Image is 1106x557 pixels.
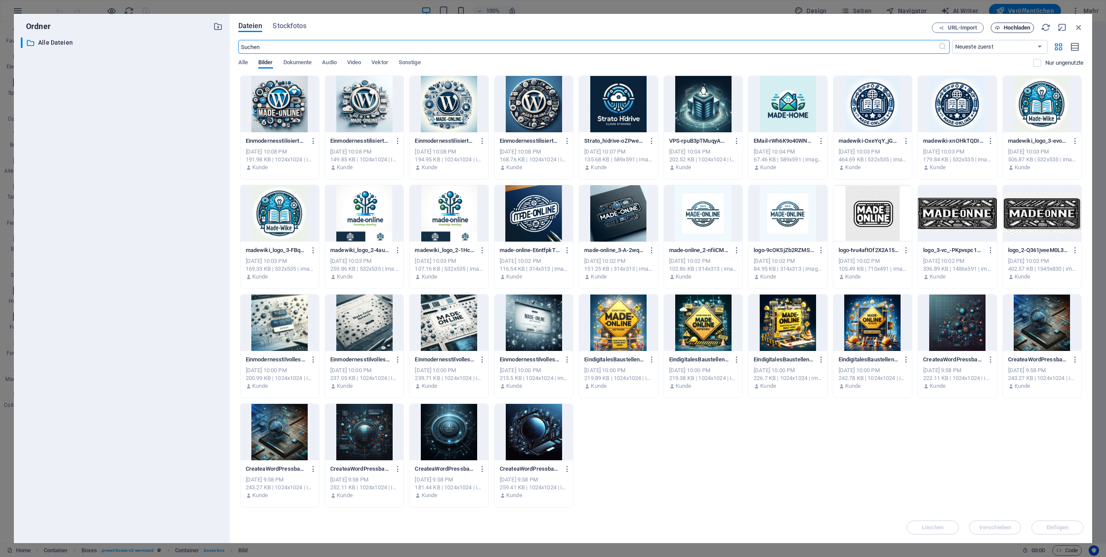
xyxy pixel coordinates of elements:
p: Kunde [422,382,438,390]
span: Dateien [238,21,263,31]
p: CreateaWordPressbackgroundimageforaprivateblogtitledMaDe-OnlineNetzwerk.Thedesignsho6-CYZHTJYQart... [330,465,390,473]
div: 219.38 KB | 1024x1024 | image/jpeg [669,374,737,382]
div: 149.85 KB | 1024x1024 | image/jpeg [330,156,398,164]
p: EinmodernesstilisiertesBildfuereineWordPress-SeitemitdemTitelmade-online.DasThemaist2-wiB2oFwVRgC... [415,137,475,145]
p: Kunde [337,273,353,281]
div: [DATE] 10:08 PM [415,148,483,156]
div: 135.68 KB | 589x591 | image/jpeg [584,156,652,164]
div: [DATE] 10:02 PM [754,257,822,265]
div: 194.95 KB | 1024x1024 | image/jpeg [415,156,483,164]
p: Kunde [337,164,353,171]
p: EinmodernesstilvollesWebsite-HeaderbildfuereineWebseitenamensMaDe-OnlineNetzwerk.DieSei1-Jd_qoYhy... [500,356,560,364]
div: 259.86 KB | 532x535 | image/png [330,265,398,273]
div: 464.69 KB | 532x535 | image/png [839,156,907,164]
div: 168.76 KB | 1024x1024 | image/jpeg [500,156,568,164]
p: Kunde [1015,382,1031,390]
i: Schließen [1074,23,1083,32]
p: madewiki-xnOHkTQDI_UgrhTJh6P40A.jpg [923,137,983,145]
p: Alle Dateien [38,38,207,48]
div: [DATE] 9:58 PM [330,476,398,484]
p: EinmodernesstilisiertesBildfuereineWordPress-SeitemitdemTitelmade-online.DasThemaist-Y4Yhr2e4mTvh... [246,137,306,145]
p: madewiki-OxeYqY_jG92xWq6kBBhCSg.png [839,137,899,145]
span: Video [347,57,361,69]
div: 506.87 KB | 532x535 | image/png [1008,156,1076,164]
p: made-online_3-A-2wq0suFivi5ydZQWLZbA.jpg [584,246,644,254]
p: EindigitalesBaustellenschildfuereineWebseitenamensMaDe-OnlineNetzwerk.DasSchildsollmode3-NOJnnwZC... [669,356,729,364]
p: EindigitalesBaustellenschildfuereineWebseitenamensMaDe-OnlineNetzwerk.DasSchildsollmode2-k3zs54m7... [754,356,814,364]
div: [DATE] 10:02 PM [923,257,991,265]
p: Kunde [506,164,522,171]
div: [DATE] 10:00 PM [330,367,398,374]
p: madewiki_logo_3-FBqCv11_EYDy6ie6_fa2nA.jpg [246,246,306,254]
p: EMail-rWh6K9o40WNuHoTGimnBHA.jpg [754,137,814,145]
button: URL-Import [932,23,984,33]
div: [DATE] 10:03 PM [246,257,314,265]
div: 237.05 KB | 1024x1024 | image/jpeg [330,374,398,382]
div: [DATE] 10:08 PM [246,148,314,156]
div: [DATE] 10:02 PM [839,257,907,265]
div: [DATE] 10:02 PM [669,257,737,265]
p: CreateaWordPressbackgroundimageforaprivateblogtitledMaDe-OnlineNetzwerk.Thedesignsho-KGKn1xAHQzh1... [415,465,475,473]
div: [DATE] 10:00 PM [754,367,822,374]
p: Kunde [506,382,522,390]
p: madewiki_logo_2-4au8psP6pXzzSVQ85M6Pyg.png [330,246,390,254]
div: 179.84 KB | 532x535 | image/jpeg [923,156,991,164]
div: 67.46 KB | 589x591 | image/jpeg [754,156,822,164]
div: 239.71 KB | 1024x1024 | image/jpeg [415,374,483,382]
p: Kunde [760,382,776,390]
p: Kunde [676,382,692,390]
i: Neuen Ordner erstellen [213,22,223,31]
p: Kunde [252,164,268,171]
p: made-online-E6ntfpkTGtSErXqg2ysx8w.jpg [500,246,560,254]
p: Kunde [252,491,268,499]
span: Audio [322,57,336,69]
div: 202.52 KB | 1024x1024 | image/jpeg [669,156,737,164]
div: [DATE] 10:00 PM [839,367,907,374]
div: 213.5 KB | 1024x1024 | image/jpeg [500,374,568,382]
p: Kunde [1015,164,1031,171]
p: Kunde [930,164,946,171]
div: 259.41 KB | 1024x1024 | image/jpeg [500,484,568,491]
div: [DATE] 10:00 PM [246,367,314,374]
span: Bilder [258,57,273,69]
p: Kunde [1015,273,1031,281]
p: Kunde [252,273,268,281]
div: [DATE] 10:03 PM [923,148,991,156]
p: Kunde [591,273,607,281]
div: 252.11 KB | 1024x1024 | image/jpeg [330,484,398,491]
p: Kunde [506,491,522,499]
p: CreateaWordPressbackgroundimageforaprivateblogtitledMaDe-OnlineNetzwerk.Thedesignsho7-FBc4pT4dETY... [500,465,560,473]
span: Hochladen [1004,25,1031,30]
p: Kunde [422,273,438,281]
p: Kunde [760,164,776,171]
div: 243.27 KB | 1024x1024 | image/jpeg [246,484,314,491]
div: [DATE] 10:04 PM [669,148,737,156]
div: [DATE] 10:02 PM [1008,257,1076,265]
div: [DATE] 10:04 PM [754,148,822,156]
p: Strato_hidrive-oZPwe483EtHBejeEXsyHeg.jpg [584,137,644,145]
div: 84.95 KB | 314x313 | image/png [754,265,822,273]
p: Kunde [506,273,522,281]
div: [DATE] 9:58 PM [415,476,483,484]
p: Kunde [337,491,353,499]
div: [DATE] 10:00 PM [584,367,652,374]
p: Kunde [422,491,438,499]
div: [DATE] 9:58 PM [500,476,568,484]
p: Kunde [422,164,438,171]
div: 242.78 KB | 1024x1024 | image/jpeg [839,374,907,382]
p: logo_3-vc_-PKpvspc1CDt_nNtGEw.jpg [923,246,983,254]
div: [DATE] 10:00 PM [669,367,737,374]
p: Kunde [845,382,861,390]
p: EinmodernesstilisiertesBildfuereineWordPress-SeitemitdemTitelmade-online.DasThemaist1-_2jctX4mrYB... [500,137,560,145]
p: EinmodernesstilvollesWebsite-HeaderbildfuereineWebseitenamensMaDe-OnlineNetzwerk.DieSei3-4llao3nS... [330,356,390,364]
p: Kunde [252,382,268,390]
p: CreateaWordPressbackgroundimageforaprivateblogtitledMaDe-OnlineNetzwerk.Thedesignsho51-W2GCphoxkf... [246,465,306,473]
div: 105.49 KB | 710x491 | image/jpeg [839,265,907,273]
span: Alle [238,57,248,69]
p: madewiki_logo_3-evoDpFh3VSMxn4UQuFX9gQ.png [1008,137,1068,145]
p: CreateaWordPressbackgroundimageforaprivateblogtitledMaDe-OnlineNetzwerk.Thedesignsho4-tRLYAiLrihB... [923,356,983,364]
p: Kunde [591,164,607,171]
div: 243.27 KB | 1024x1024 | image/jpeg [1008,374,1076,382]
p: madewiki_logo_2-1Hcx2sm60TyIDoMwEVk-VQ.jpg [415,246,475,254]
div: 222.11 KB | 1024x1024 | image/jpeg [923,374,991,382]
